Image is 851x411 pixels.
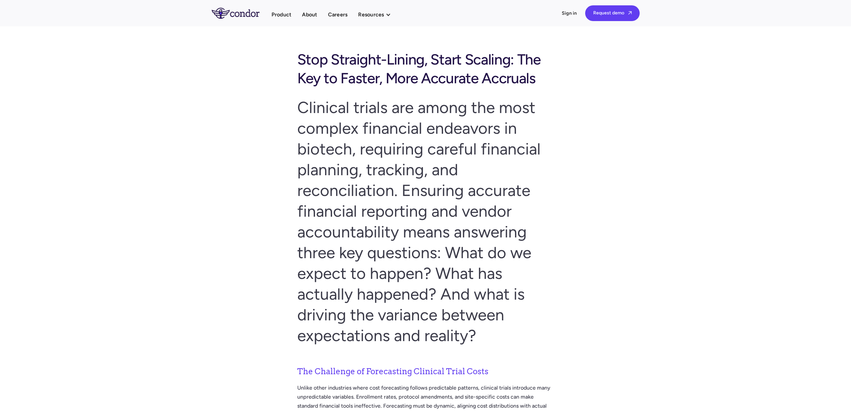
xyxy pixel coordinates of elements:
[302,10,317,19] a: About
[297,355,554,380] h3: The Challenge of Forecasting Clinical Trial Costs
[297,93,554,350] h2: Clinical trials are among the most complex financial endeavors in biotech, requiring careful fina...
[628,11,632,15] span: 
[358,10,397,19] div: Resources
[562,10,577,17] a: Sign in
[585,5,640,21] a: Request demo
[212,8,272,18] a: home
[328,10,348,19] a: Careers
[297,47,554,88] div: Stop Straight-Lining, Start Scaling: The Key to Faster, More Accurate Accruals
[358,10,384,19] div: Resources
[272,10,292,19] a: Product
